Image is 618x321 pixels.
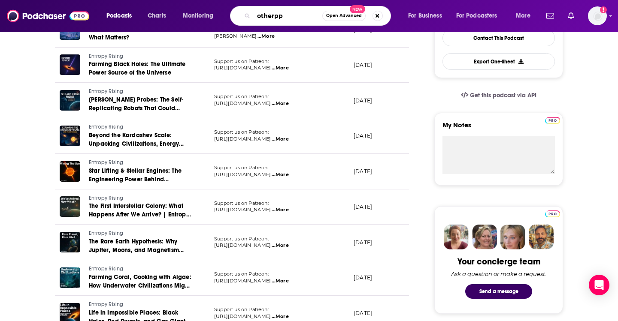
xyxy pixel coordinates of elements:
span: ...More [272,136,289,143]
a: Entropy Rising [89,195,192,202]
svg: Add a profile image [600,6,607,13]
button: open menu [177,9,224,23]
span: Entropy Rising [89,230,123,236]
img: User Profile [588,6,607,25]
img: Jon Profile [529,225,554,249]
span: Entropy Rising [89,159,123,165]
span: ...More [272,313,289,320]
p: [DATE] [354,274,372,281]
a: Farming Black Holes: The Ultimate Power Source of the Universe [89,60,192,77]
img: Podchaser - Follow, Share and Rate Podcasts [7,8,89,24]
span: [URL][DOMAIN_NAME] [214,171,271,177]
span: Support us on Patreon: [214,129,269,135]
span: Charts [148,10,166,22]
button: Send a message [465,284,532,299]
span: ...More [272,278,289,285]
span: New [350,5,365,13]
div: Search podcasts, credits, & more... [238,6,399,26]
span: [PERSON_NAME] Probes: The Self-Replicating Robots That Could Consume the Galaxy [89,96,183,120]
img: Barbara Profile [472,225,497,249]
button: Export One-Sheet [442,53,555,70]
a: Charts [142,9,171,23]
a: Contact This Podcast [442,30,555,46]
span: Support us on Patreon: [214,165,269,171]
span: Get this podcast via API [470,92,536,99]
button: open menu [451,9,510,23]
a: [PERSON_NAME] Probes: The Self-Replicating Robots That Could Consume the Galaxy [89,96,192,113]
span: ...More [272,65,289,72]
img: Jules Profile [500,225,525,249]
label: My Notes [442,121,555,136]
span: Support us on Patreon: [214,58,269,64]
div: Open Intercom Messenger [589,275,609,295]
span: ...More [272,242,289,249]
span: [URL][DOMAIN_NAME] [214,65,271,71]
a: Star Lifting & Stellar Engines: The Engineering Power Behind Kardashev 2 Civilizations [89,167,192,184]
a: Beyond the Kardashev Scale: Unpacking Civilizations, Energy and Alternative Metrics [89,131,192,148]
div: Your concierge team [457,256,540,267]
span: Post-Scarcity: When Nothing Is Rare, What Matters? [89,25,191,41]
span: ...More [257,33,275,40]
span: [URL][DOMAIN_NAME] [214,278,271,284]
a: Farming Coral, Cooking with Algae: How Underwater Civilizations Might Evolve | Entropy Rising Epi... [89,273,192,290]
a: Entropy Rising [89,123,192,131]
span: Entropy Rising [89,195,123,201]
p: [DATE] [354,61,372,69]
a: Entropy Rising [89,159,192,167]
a: Entropy Rising [89,301,192,309]
span: episode of Entropy Rising, [PERSON_NAME] and [PERSON_NAME] [214,26,331,39]
p: [DATE] [354,239,372,246]
a: Show notifications dropdown [543,9,557,23]
a: Entropy Rising [89,230,192,237]
p: [DATE] [354,168,372,175]
img: Podchaser Pro [545,117,560,124]
button: Show profile menu [588,6,607,25]
p: [DATE] [354,132,372,139]
span: Farming Coral, Cooking with Algae: How Underwater Civilizations Might Evolve | Entropy Rising Epi... [89,273,191,298]
span: Logged in as anyalola [588,6,607,25]
img: Sydney Profile [444,225,469,249]
span: Open Advanced [326,14,362,18]
button: open menu [402,9,453,23]
p: [DATE] [354,203,372,210]
a: Get this podcast via API [454,85,543,106]
span: ...More [272,171,289,178]
span: Entropy Rising [89,124,123,130]
span: For Podcasters [456,10,497,22]
span: Monitoring [183,10,213,22]
span: Podcasts [106,10,132,22]
span: ...More [272,100,289,107]
span: Farming Black Holes: The Ultimate Power Source of the Universe [89,60,186,76]
span: [URL][DOMAIN_NAME] [214,136,271,142]
span: More [516,10,530,22]
span: [URL][DOMAIN_NAME] [214,242,271,248]
button: Open AdvancedNew [322,11,366,21]
a: The First Interstellar Colony: What Happens After We Arrive? | Entropy Rising Episode 19 [89,202,192,219]
span: ...More [272,207,289,213]
p: [DATE] [354,97,372,104]
a: Pro website [545,209,560,217]
a: Entropy Rising [89,88,192,96]
span: Support us on Patreon: [214,93,269,99]
div: Ask a question or make a request. [451,270,546,277]
a: Post-Scarcity: When Nothing Is Rare, What Matters? [89,25,192,42]
span: The Rare Earth Hypothesis: Why Jupiter, Moons, and Magnetism Made Life Possible | Entropy Rising ... [89,238,189,271]
a: The Rare Earth Hypothesis: Why Jupiter, Moons, and Magnetism Made Life Possible | Entropy Rising ... [89,237,192,255]
span: Support us on Patreon: [214,200,269,206]
span: For Business [408,10,442,22]
button: open menu [100,9,143,23]
span: [URL][DOMAIN_NAME] [214,207,271,213]
span: [URL][DOMAIN_NAME] [214,100,271,106]
span: [URL][DOMAIN_NAME] [214,313,271,319]
a: Pro website [545,116,560,124]
span: Entropy Rising [89,266,123,272]
a: Show notifications dropdown [564,9,578,23]
p: [DATE] [354,309,372,317]
span: Entropy Rising [89,53,123,59]
a: Entropy Rising [89,53,192,60]
span: Support us on Patreon: [214,271,269,277]
img: Podchaser Pro [545,210,560,217]
span: Entropy Rising [89,88,123,94]
button: open menu [510,9,541,23]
